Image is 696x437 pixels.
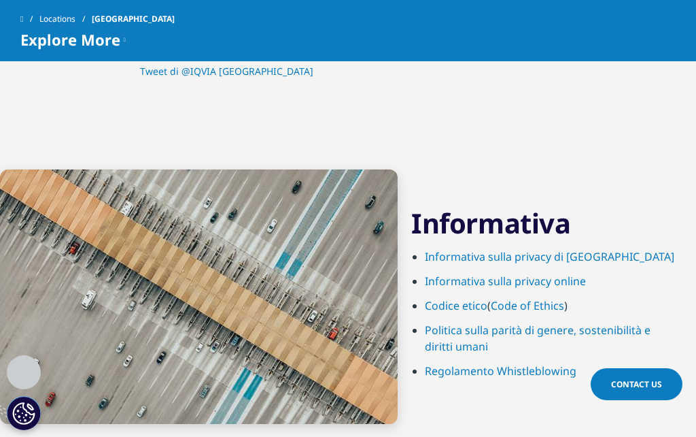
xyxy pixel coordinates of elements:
[39,7,92,31] a: Locations
[425,249,674,264] a: Informativa sulla privacy di [GEOGRAPHIC_DATA]
[591,368,682,400] a: Contact Us
[7,396,41,430] button: Impostazioni cookie
[425,298,487,313] a: Codice etico
[425,363,576,378] a: Regolamento Whistleblowing
[425,323,650,354] a: Politica sulla parità di genere, sostenibilità e diritti umani
[611,378,662,390] span: Contact Us
[491,298,564,313] a: Code of Ethics
[411,206,676,240] h3: Informativa
[140,65,556,78] a: Tweet di @IQVIA [GEOGRAPHIC_DATA]
[425,274,586,289] a: Informativa sulla privacy online
[425,297,676,322] li: ( )
[92,7,175,31] span: [GEOGRAPHIC_DATA]
[20,31,120,48] span: Explore More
